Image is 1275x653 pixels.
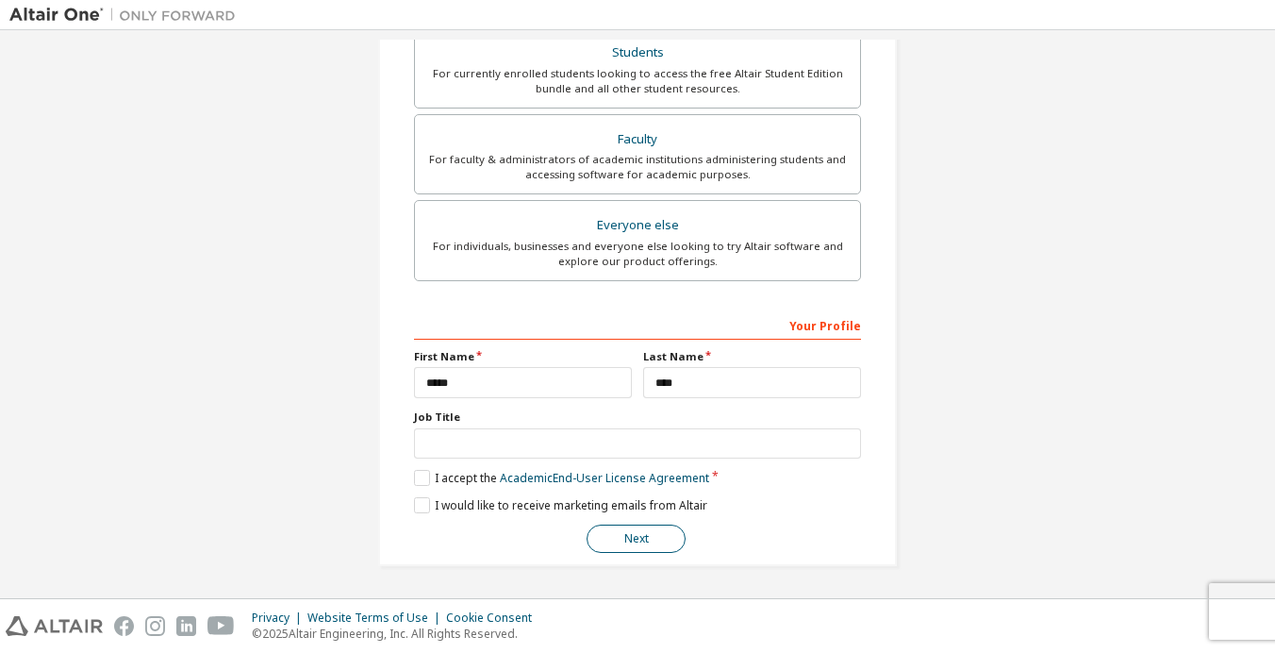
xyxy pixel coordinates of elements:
a: Academic End-User License Agreement [500,470,709,486]
img: youtube.svg [207,616,235,636]
img: instagram.svg [145,616,165,636]
img: linkedin.svg [176,616,196,636]
div: For individuals, businesses and everyone else looking to try Altair software and explore our prod... [426,239,849,269]
div: Faculty [426,126,849,153]
div: For faculty & administrators of academic institutions administering students and accessing softwa... [426,152,849,182]
div: Privacy [252,611,307,626]
label: I would like to receive marketing emails from Altair [414,497,707,513]
img: facebook.svg [114,616,134,636]
button: Next [587,525,686,553]
div: Cookie Consent [446,611,543,626]
label: I accept the [414,470,709,486]
div: Everyone else [426,212,849,239]
img: altair_logo.svg [6,616,103,636]
div: Students [426,40,849,66]
div: Website Terms of Use [307,611,446,626]
label: Last Name [643,349,861,364]
p: © 2025 Altair Engineering, Inc. All Rights Reserved. [252,626,543,642]
label: Job Title [414,410,861,425]
img: Altair One [9,6,245,25]
div: Your Profile [414,310,861,340]
div: For currently enrolled students looking to access the free Altair Student Edition bundle and all ... [426,66,849,96]
label: First Name [414,349,632,364]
